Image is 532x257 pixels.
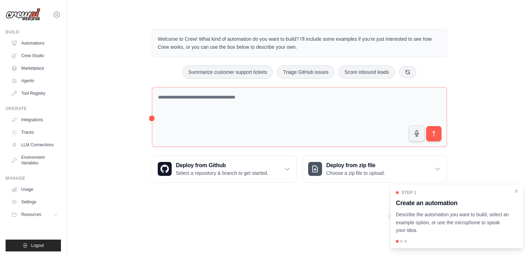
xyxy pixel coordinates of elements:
span: Logout [31,243,44,248]
a: Settings [8,196,61,208]
div: Operate [6,106,61,111]
a: Tool Registry [8,88,61,99]
button: Summarize customer support tickets [182,65,273,79]
span: Step 1 [401,190,416,195]
img: Logo [6,8,40,21]
h3: Deploy from zip file [326,161,385,170]
p: Select a repository & branch to get started. [176,170,268,177]
button: Score inbound leads [338,65,395,79]
p: Welcome to Crew! What kind of automation do you want to build? I'll include some examples if you'... [158,35,441,51]
a: LLM Connections [8,139,61,150]
a: Environment Variables [8,152,61,169]
a: Usage [8,184,61,195]
span: Resources [21,212,41,217]
h3: Deploy from Github [176,161,268,170]
a: Traces [8,127,61,138]
p: Describe the automation you want to build, select an example option, or use the microphone to spe... [396,211,509,234]
a: Integrations [8,114,61,125]
a: Marketplace [8,63,61,74]
p: Choose a zip file to upload. [326,170,385,177]
a: Crew Studio [8,50,61,61]
iframe: Chat Widget [497,224,532,257]
button: Logout [6,240,61,251]
a: Automations [8,38,61,49]
div: Build [6,29,61,35]
button: Triage GitHub issues [277,65,334,79]
button: Resources [8,209,61,220]
div: Manage [6,176,61,181]
button: Close walkthrough [514,188,519,194]
h3: Create an automation [396,198,509,208]
a: Agents [8,75,61,86]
